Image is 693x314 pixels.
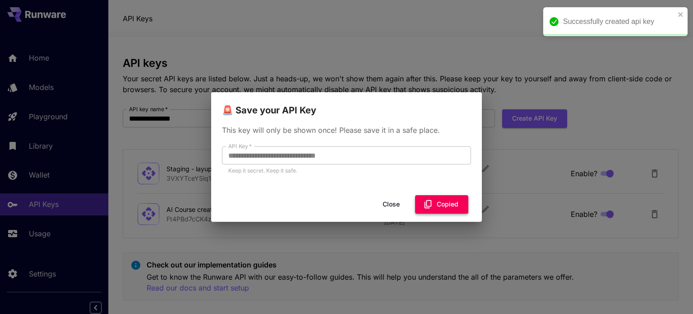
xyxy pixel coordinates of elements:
[228,142,252,150] label: API Key
[415,195,468,214] button: Copied
[371,195,411,214] button: Close
[678,11,684,18] button: close
[228,166,465,175] p: Keep it secret. Keep it safe.
[211,92,482,117] h2: 🚨 Save your API Key
[222,125,471,136] p: This key will only be shown once! Please save it in a safe place.
[563,16,675,27] div: Successfully created api key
